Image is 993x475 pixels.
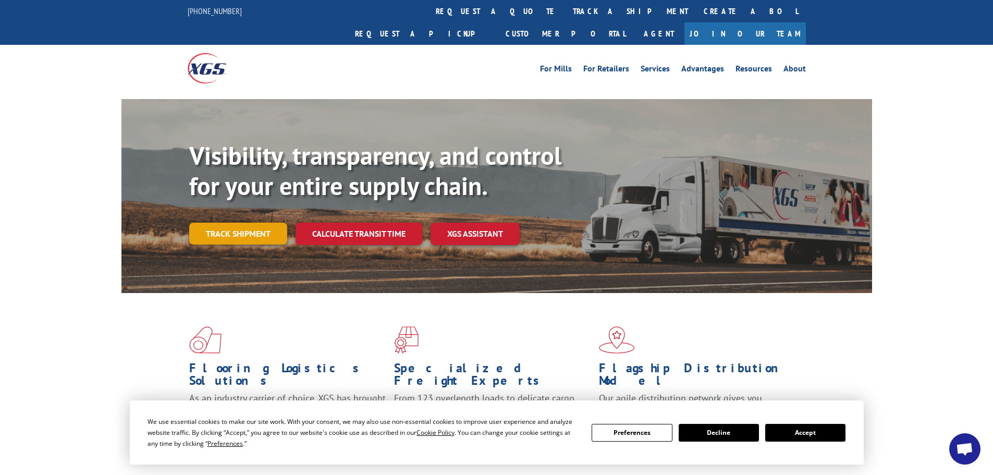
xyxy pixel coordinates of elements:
a: For Mills [540,65,572,76]
img: xgs-icon-focused-on-flooring-red [394,326,419,354]
h1: Flooring Logistics Solutions [189,362,386,392]
span: Cookie Policy [416,428,455,437]
a: Request a pickup [347,22,498,45]
div: Cookie Consent Prompt [130,400,864,465]
img: xgs-icon-flagship-distribution-model-red [599,326,635,354]
button: Preferences [592,424,672,442]
a: Calculate transit time [296,223,422,245]
a: Services [641,65,670,76]
p: From 123 overlength loads to delicate cargo, our experienced staff knows the best way to move you... [394,392,591,439]
button: Accept [765,424,845,442]
div: Open chat [949,433,980,465]
span: Preferences [207,439,243,448]
a: Join Our Team [684,22,806,45]
span: As an industry carrier of choice, XGS has brought innovation and dedication to flooring logistics... [189,392,386,429]
a: For Retailers [583,65,629,76]
a: Resources [735,65,772,76]
h1: Flagship Distribution Model [599,362,796,392]
a: XGS ASSISTANT [431,223,520,245]
span: Our agile distribution network gives you nationwide inventory management on demand. [599,392,791,417]
a: About [783,65,806,76]
a: [PHONE_NUMBER] [188,6,242,16]
b: Visibility, transparency, and control for your entire supply chain. [189,139,561,202]
h1: Specialized Freight Experts [394,362,591,392]
a: Advantages [681,65,724,76]
a: Track shipment [189,223,287,245]
div: We use essential cookies to make our site work. With your consent, we may also use non-essential ... [148,416,579,449]
a: Customer Portal [498,22,633,45]
a: Agent [633,22,684,45]
img: xgs-icon-total-supply-chain-intelligence-red [189,326,222,354]
button: Decline [679,424,759,442]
